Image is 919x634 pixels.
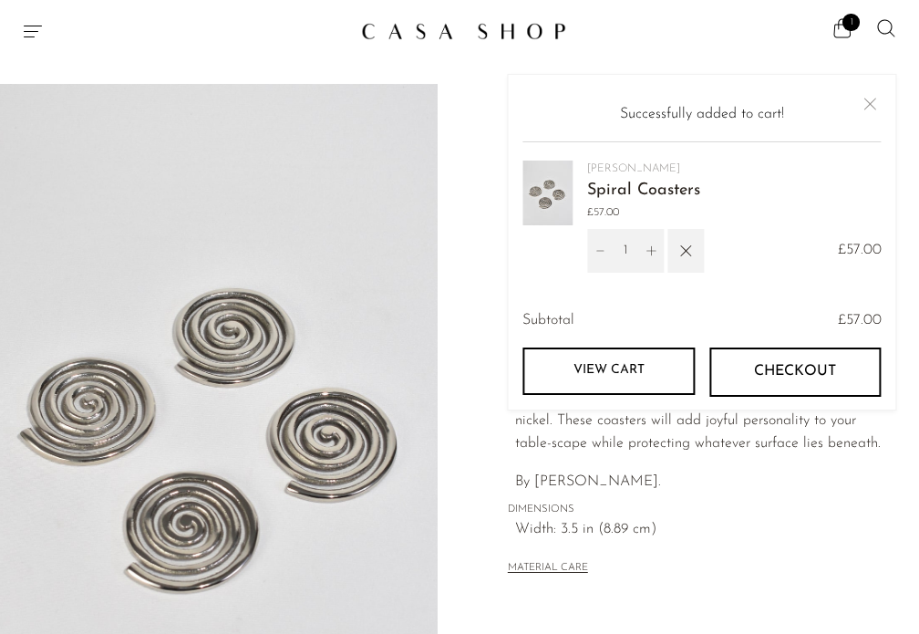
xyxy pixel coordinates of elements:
input: Quantity [614,229,639,273]
button: Close [860,93,882,115]
span: Subtotal [523,309,575,333]
span: Successfully added to cart! [620,107,784,121]
img: Spiral Coasters [523,160,573,225]
span: DIMENSIONS [508,502,897,518]
a: [PERSON_NAME] [588,162,681,173]
span: A set of four sand-cast aluminum spiral coasters plated in nickel. These coasters will add joyful... [515,390,881,451]
span: 1 [842,14,860,31]
span: £57.00 [838,239,882,263]
button: Checkout [709,347,882,396]
span: Checkout [755,363,837,380]
span: Width: 3.5 in (8.89 cm) [515,518,897,542]
span: By [PERSON_NAME]. [515,474,661,489]
a: Spiral Coasters [588,182,701,199]
span: £57.00 [838,313,882,327]
a: View cart [523,347,696,394]
button: Decrement [588,229,614,273]
span: £57.00 [588,203,701,221]
button: Increment [639,229,665,273]
button: Menu [22,20,44,42]
button: MATERIAL CARE [508,562,588,576]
